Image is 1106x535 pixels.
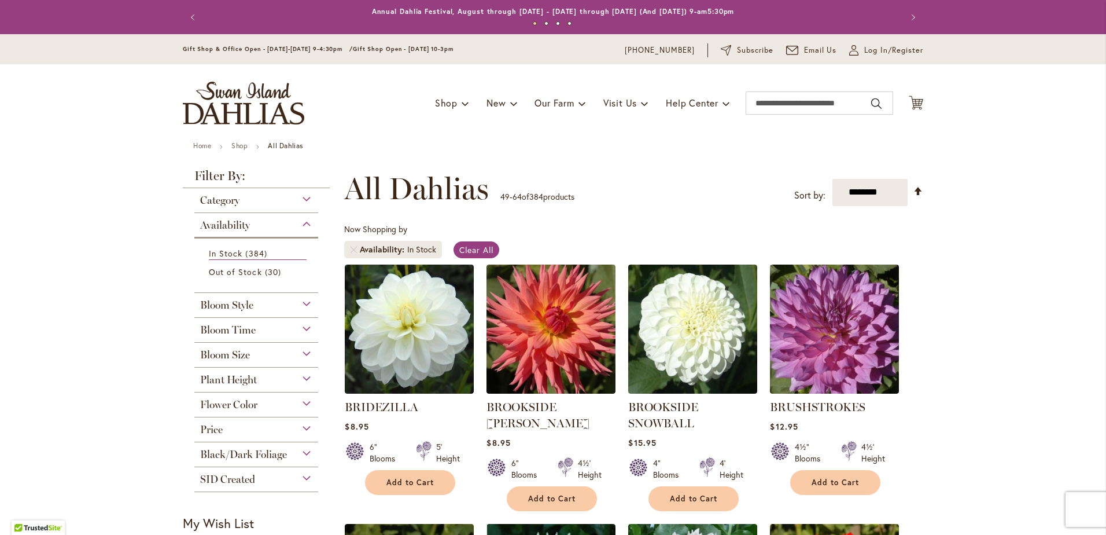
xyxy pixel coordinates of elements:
span: Now Shopping by [344,223,407,234]
span: 384 [245,247,270,259]
button: 4 of 4 [567,21,572,25]
button: Previous [183,6,206,29]
span: Plant Height [200,373,257,386]
a: BROOKSIDE CHERI [486,385,615,396]
label: Sort by: [794,185,825,206]
button: Add to Cart [790,470,880,495]
a: Out of Stock 30 [209,266,307,278]
div: 4" Blooms [653,457,685,481]
img: BRIDEZILLA [345,265,474,394]
span: Add to Cart [670,494,717,504]
strong: Filter By: [183,170,330,188]
strong: My Wish List [183,515,254,532]
span: Clear All [459,244,493,255]
button: 2 of 4 [544,21,548,25]
span: Add to Cart [812,478,859,488]
a: Clear All [454,241,499,258]
span: 30 [265,266,284,278]
span: Bloom Size [200,349,250,361]
a: BROOKSIDE [PERSON_NAME] [486,400,589,430]
span: 49 [500,191,510,202]
div: 4' Height [720,457,743,481]
span: Availability [200,219,250,232]
span: Out of Stock [209,266,262,277]
span: Flower Color [200,398,257,411]
span: Visit Us [603,97,637,109]
button: 1 of 4 [533,21,537,25]
a: BROOKSIDE SNOWBALL [628,385,757,396]
a: Shop [231,141,248,150]
span: Subscribe [737,45,773,56]
span: Gift Shop & Office Open - [DATE]-[DATE] 9-4:30pm / [183,45,353,53]
img: BROOKSIDE CHERI [486,265,615,394]
span: Shop [435,97,458,109]
span: Black/Dark Foliage [200,448,287,461]
a: BRIDEZILLA [345,400,418,414]
button: Add to Cart [365,470,455,495]
p: - of products [500,188,574,206]
a: BRUSHSTROKES [770,385,899,396]
a: Subscribe [721,45,773,56]
div: 4½' Height [578,457,602,481]
span: $12.95 [770,421,798,432]
span: $8.95 [486,437,510,448]
span: Add to Cart [528,494,576,504]
a: Email Us [786,45,837,56]
span: $15.95 [628,437,656,448]
span: 64 [513,191,522,202]
strong: All Dahlias [268,141,303,150]
a: store logo [183,82,304,124]
div: 6" Blooms [511,457,544,481]
span: Availability [360,244,407,255]
a: BROOKSIDE SNOWBALL [628,400,698,430]
button: Add to Cart [507,486,597,511]
span: Add to Cart [386,478,434,488]
a: BRIDEZILLA [345,385,474,396]
a: Annual Dahlia Festival, August through [DATE] - [DATE] through [DATE] (And [DATE]) 9-am5:30pm [372,7,735,16]
div: 4½' Height [861,441,885,464]
span: Email Us [804,45,837,56]
span: All Dahlias [344,171,489,206]
div: 5' Height [436,441,460,464]
span: Bloom Time [200,324,256,336]
span: Our Farm [534,97,574,109]
span: Gift Shop Open - [DATE] 10-3pm [353,45,454,53]
div: 6" Blooms [370,441,402,464]
span: $8.95 [345,421,368,432]
a: BRUSHSTROKES [770,400,865,414]
div: 4½" Blooms [795,441,827,464]
span: In Stock [209,248,242,259]
a: Remove Availability In Stock [350,246,357,253]
img: BROOKSIDE SNOWBALL [628,265,757,394]
a: Log In/Register [849,45,923,56]
a: In Stock 384 [209,247,307,260]
span: Bloom Style [200,299,253,312]
button: Next [900,6,923,29]
div: In Stock [407,244,436,255]
span: New [486,97,506,109]
span: Price [200,423,223,436]
button: 3 of 4 [556,21,560,25]
button: Add to Cart [648,486,739,511]
span: Log In/Register [864,45,923,56]
span: Category [200,194,239,207]
span: Help Center [666,97,718,109]
img: BRUSHSTROKES [770,265,899,394]
a: [PHONE_NUMBER] [625,45,695,56]
span: SID Created [200,473,255,486]
a: Home [193,141,211,150]
span: 384 [529,191,543,202]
